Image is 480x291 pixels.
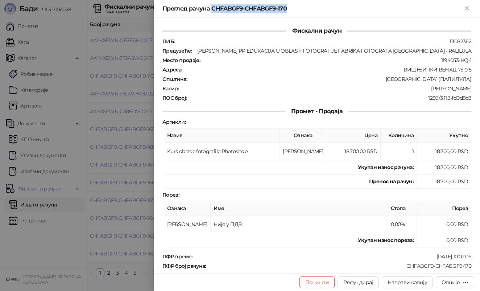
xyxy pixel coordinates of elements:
button: Опције [436,276,474,288]
td: Није у ПДВ [211,216,388,233]
strong: ПФР број рачуна : [162,263,206,269]
td: 18.700,00 RSD [417,143,471,160]
strong: ПОС број : [162,95,186,101]
strong: ПФР време : [162,253,193,260]
strong: Укупан износ рачуна : [358,164,414,171]
th: Цена [326,128,381,143]
div: [PERSON_NAME] [179,85,472,92]
button: Рефундирај [338,276,379,288]
div: 111082362 [175,38,472,45]
strong: Пренос на рачун : [369,178,414,185]
div: 1194053-HQ-1 [201,57,472,63]
th: Укупно [417,128,471,143]
strong: ПИБ : [162,38,174,45]
span: Направи копију [388,279,427,286]
td: 18.700,00 RSD [326,143,381,160]
span: Фискални рачун [286,27,347,34]
th: Количина [381,128,417,143]
strong: Касир : [162,85,179,92]
span: Промет - Продаја [285,108,348,115]
strong: Укупан износ пореза: [358,237,414,243]
th: Порез [417,201,471,216]
div: ВИШЊИЧКИ ВЕНАЦ 75 0 5 [183,66,472,73]
td: 0,00 RSD [417,233,471,247]
button: Направи копију [382,276,433,288]
td: 0,00% [388,216,417,233]
td: 18.700,00 RSD [417,160,471,175]
strong: Артикли : [162,119,186,125]
strong: Порез : [162,192,179,198]
td: 0,00 RSD [417,216,471,233]
button: Поништи [299,276,335,288]
strong: Адреса : [162,66,182,73]
td: 18.700,00 RSD [417,175,471,189]
th: Ознака [280,128,326,143]
td: [PERSON_NAME] [280,143,326,160]
strong: Општина : [162,76,187,82]
button: Close [463,4,471,13]
td: Kurs obrade fotografije Photoshop [164,143,280,160]
div: [PERSON_NAME] PR EDUKACIJA U OBLASTI FOTOGRAFIJE FABRIKA FOTOGRAFA [GEOGRAPHIC_DATA] - PALILULA [193,48,472,54]
td: 1 [381,143,417,160]
strong: Место продаје : [162,57,200,63]
div: CHFABGF9-CHFABGF9-170 [207,263,472,269]
th: Име [211,201,388,216]
strong: Предузеће : [162,48,192,54]
th: Назив [164,128,280,143]
strong: Бројач рачуна : [162,272,199,279]
th: Стопа [388,201,417,216]
div: [DATE] 10:02:06 [193,253,472,260]
div: 168/170ПП [200,272,472,279]
div: Опције [442,279,460,286]
th: Ознака [164,201,211,216]
div: 1289/3.11.3-fd0d8d3 [187,95,472,101]
td: [PERSON_NAME] [164,216,211,233]
div: Преглед рачуна CHFABGF9-CHFABGF9-170 [162,4,463,13]
div: [GEOGRAPHIC_DATA] (ПАЛИЛУЛА) [188,76,472,82]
